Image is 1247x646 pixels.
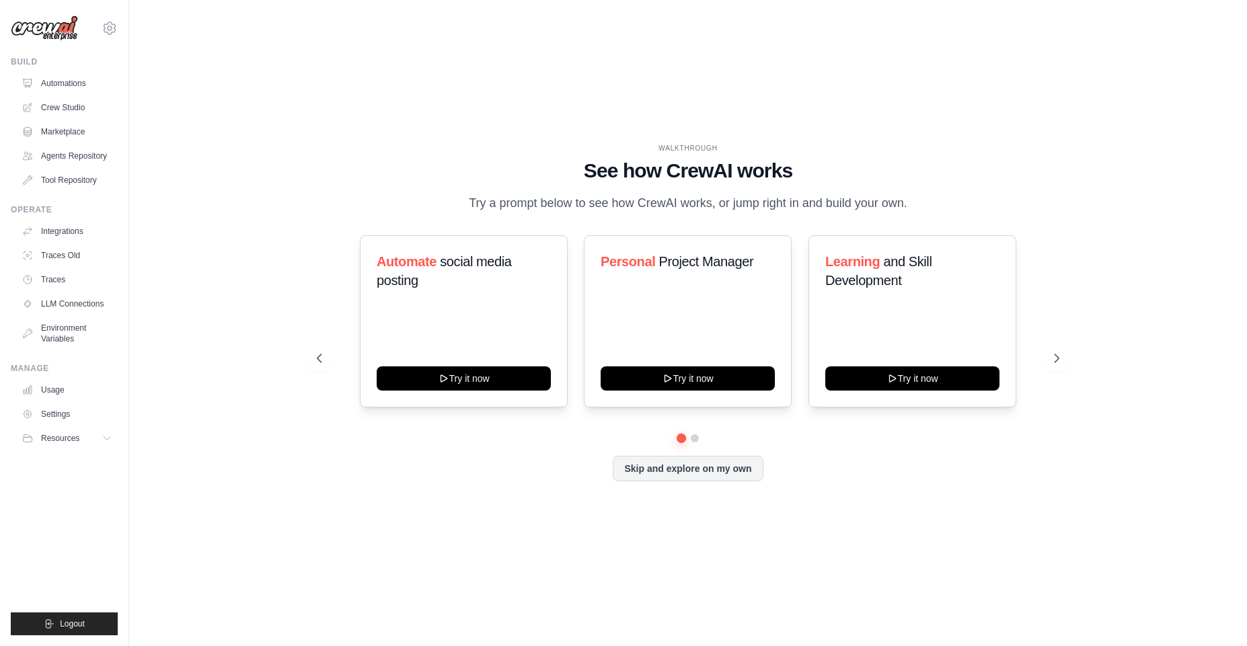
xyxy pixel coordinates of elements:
[11,15,78,41] img: Logo
[16,317,118,350] a: Environment Variables
[60,618,85,629] span: Logout
[825,366,999,391] button: Try it now
[16,269,118,290] a: Traces
[41,433,79,444] span: Resources
[16,121,118,143] a: Marketplace
[377,254,512,288] span: social media posting
[16,403,118,425] a: Settings
[825,254,932,288] span: and Skill Development
[16,73,118,94] a: Automations
[16,97,118,118] a: Crew Studio
[601,254,655,269] span: Personal
[11,363,118,374] div: Manage
[11,612,118,635] button: Logout
[377,366,551,391] button: Try it now
[317,143,1059,153] div: WALKTHROUGH
[462,194,914,213] p: Try a prompt below to see how CrewAI works, or jump right in and build your own.
[11,204,118,215] div: Operate
[613,456,763,481] button: Skip and explore on my own
[659,254,754,269] span: Project Manager
[601,366,775,391] button: Try it now
[16,293,118,315] a: LLM Connections
[16,169,118,191] a: Tool Repository
[16,428,118,449] button: Resources
[825,254,880,269] span: Learning
[16,145,118,167] a: Agents Repository
[16,220,118,242] a: Integrations
[377,254,437,269] span: Automate
[16,379,118,401] a: Usage
[16,245,118,266] a: Traces Old
[11,56,118,67] div: Build
[317,159,1059,183] h1: See how CrewAI works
